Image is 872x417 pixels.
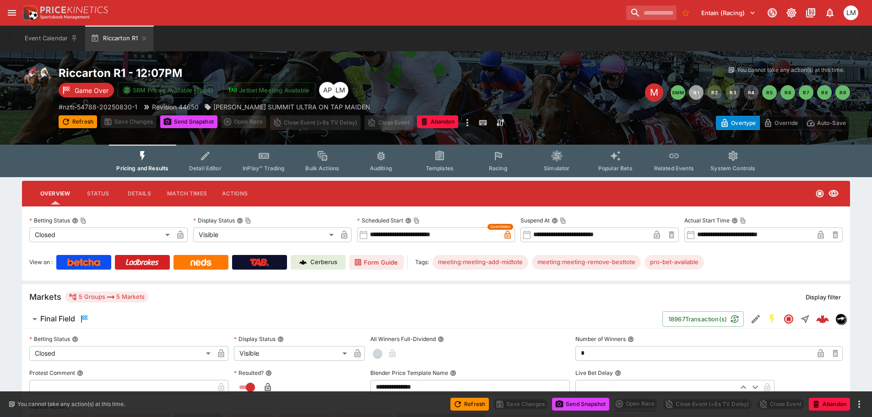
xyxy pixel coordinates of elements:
button: Display filter [800,290,846,304]
button: Suspend AtCopy To Clipboard [552,217,558,224]
p: Protest Comment [29,369,75,377]
button: Abandon [809,398,850,411]
p: Game Over [75,86,108,95]
p: Blender Price Template Name [370,369,448,377]
img: PriceKinetics [40,6,108,13]
button: Send Snapshot [160,115,217,128]
div: Visible [234,346,350,361]
div: 5844dd75-8550-409c-9691-af1ad41775e6 [816,313,829,325]
button: Copy To Clipboard [80,217,87,224]
button: more [462,115,473,130]
img: jetbet-logo.svg [228,86,237,95]
h5: Markets [29,292,61,302]
button: SMM [671,85,685,100]
label: Tags: [415,255,429,270]
p: [PERSON_NAME] SUMMIT ULTRA ON TAP MAIDEN [213,102,370,112]
button: Number of Winners [628,336,634,342]
span: Popular Bets [598,165,633,172]
span: Simulator [544,165,569,172]
button: Display Status [277,336,284,342]
button: R3 [726,85,740,100]
button: Connected to PK [764,5,780,21]
button: Overtype [716,116,760,130]
p: You cannot take any action(s) at this time. [737,66,845,74]
span: pro-bet-available [645,258,704,267]
svg: Closed [783,314,794,325]
button: Betting StatusCopy To Clipboard [72,217,78,224]
img: PriceKinetics Logo [20,4,38,22]
button: 18967Transaction(s) [662,311,744,327]
img: Betcha [67,259,100,266]
p: Auto-Save [817,118,846,128]
button: Actions [214,183,255,205]
a: 5844dd75-8550-409c-9691-af1ad41775e6 [813,310,832,328]
span: Bulk Actions [305,165,339,172]
p: Betting Status [29,335,70,343]
button: Protest Comment [77,370,83,376]
div: Allan Pollitt [319,82,336,98]
button: R2 [707,85,722,100]
button: R4 [744,85,758,100]
button: R9 [835,85,850,100]
img: Ladbrokes [125,259,159,266]
div: Event type filters [109,145,763,177]
nav: pagination navigation [671,85,850,100]
button: Scheduled StartCopy To Clipboard [405,217,412,224]
button: Riccarton R1 [85,26,153,51]
button: SGM Enabled [764,311,780,327]
div: split button [613,397,658,410]
button: R6 [780,85,795,100]
p: Display Status [234,335,276,343]
button: Refresh [450,398,489,411]
img: Cerberus [299,259,307,266]
p: Live Bet Delay [575,369,613,377]
button: Event Calendar [19,26,83,51]
button: Toggle light/dark mode [783,5,800,21]
img: nztr [836,314,846,324]
p: Resulted? [234,369,264,377]
div: Visible [193,227,337,242]
span: InPlay™ Trading [243,165,285,172]
button: Copy To Clipboard [245,217,251,224]
button: Copy To Clipboard [413,217,420,224]
div: Betting Target: cerberus [532,255,641,270]
h6: Final Field [40,314,75,324]
div: Start From [716,116,850,130]
button: Overview [33,183,77,205]
p: Display Status [193,217,235,224]
p: Betting Status [29,217,70,224]
button: Edit Detail [747,311,764,327]
div: Closed [29,227,173,242]
img: horse_racing.png [22,66,51,95]
div: 5 Groups 5 Markets [69,292,145,303]
button: Documentation [802,5,819,21]
p: You cannot take any action(s) at this time. [17,400,125,408]
button: Override [759,116,802,130]
p: All Winners Full-Dividend [370,335,436,343]
div: SPEIGHT'S SUMMIT ULTRA ON TAP MAIDEN [204,102,370,112]
span: meeting:meeting-remove-besttote [532,258,641,267]
p: Cerberus [310,258,337,267]
button: R8 [817,85,832,100]
svg: Visible [828,188,839,199]
input: search [626,5,677,20]
button: Blender Price Template Name [450,370,456,376]
span: Mark an event as closed and abandoned. [809,399,850,408]
a: Cerberus [291,255,346,270]
p: Overtype [731,118,756,128]
div: split button [221,115,266,128]
button: Status [77,183,119,205]
button: open drawer [4,5,20,21]
img: Sportsbook Management [40,15,90,19]
button: Betting Status [72,336,78,342]
button: Live Bet Delay [615,370,621,376]
button: All Winners Full-Dividend [438,336,444,342]
div: Closed [29,346,214,361]
p: Actual Start Time [684,217,730,224]
span: Overridden [490,224,510,230]
h2: Copy To Clipboard [59,66,455,80]
button: Details [119,183,160,205]
button: Final Field [22,310,662,328]
div: Luigi Mollo [844,5,858,20]
button: Abandon [417,115,458,128]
